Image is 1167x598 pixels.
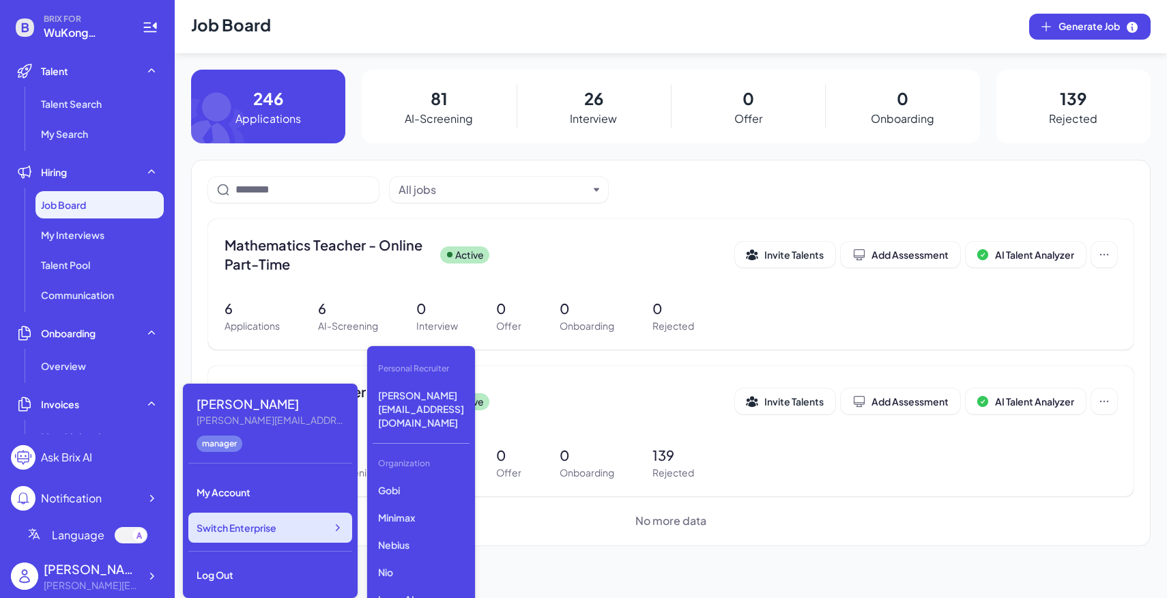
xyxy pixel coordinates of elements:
p: Onboarding [560,319,614,333]
p: 0 [743,86,754,111]
button: Add Assessment [841,388,960,414]
p: Minimax [373,505,470,530]
p: 0 [560,298,614,319]
p: 6 [225,298,280,319]
p: Offer [496,319,521,333]
p: 0 [897,86,908,111]
span: BRIX FOR [44,14,126,25]
span: Talent Pool [41,258,90,272]
span: Job Board [41,198,86,212]
p: Gobi [373,478,470,502]
div: Maggie@joinbrix.com [44,578,139,593]
span: Mathematics Teacher - Online Part-Time [225,236,429,274]
p: 139 [1060,86,1086,111]
button: All jobs [399,182,588,198]
p: Rejected [1049,111,1097,127]
div: Maggie [44,560,139,578]
span: Language [52,527,104,543]
div: Add Assessment [852,395,949,408]
p: Rejected [652,319,694,333]
p: Offer [734,111,762,127]
button: AI Talent Analyzer [966,388,1086,414]
div: manager [197,436,242,452]
p: 0 [496,298,521,319]
p: 0 [416,298,458,319]
p: Offer [496,466,521,480]
span: Generate Job [1058,19,1139,34]
span: Mathematics Teacher (Online, Part-Time) [225,382,429,421]
div: Add Assessment [852,248,949,261]
p: [PERSON_NAME][EMAIL_ADDRESS][DOMAIN_NAME] [373,383,470,435]
p: Applications [225,319,280,333]
p: 0 [652,298,694,319]
button: AI Talent Analyzer [966,242,1086,268]
span: No more data [635,513,706,529]
p: AI-Screening [318,319,378,333]
div: Notification [41,490,102,507]
div: Organization [373,452,470,475]
p: 6 [318,298,378,319]
div: Log Out [188,560,352,590]
span: Invoices [41,397,79,411]
p: Onboarding [871,111,934,127]
p: 81 [431,86,448,111]
p: Nebius [373,532,470,557]
span: Talent Search [41,97,102,111]
span: Switch Enterprise [197,521,276,535]
span: Onboarding [41,326,96,340]
p: 139 [652,445,694,466]
span: My Interviews [41,228,104,242]
span: My Search [41,127,88,141]
div: Maggie@joinbrix.com [197,413,347,427]
span: Monthly invoice [41,430,112,444]
p: AI-Screening [405,111,473,127]
button: Generate Job [1029,14,1151,40]
p: Interview [570,111,617,127]
span: Invite Talents [764,395,824,408]
p: 0 [560,445,614,466]
div: Maggie [197,395,347,413]
div: My Account [188,477,352,507]
img: user_logo.png [11,563,38,590]
span: Communication [41,288,114,302]
span: AI Talent Analyzer [995,395,1074,408]
span: Talent [41,64,68,78]
p: 0 [496,445,521,466]
p: Interview [416,319,458,333]
span: AI Talent Analyzer [995,248,1074,261]
button: Invite Talents [735,242,835,268]
span: Overview [41,359,86,373]
span: Invite Talents [764,248,824,261]
span: WuKong Education [44,25,126,41]
div: Ask Brix AI [41,449,92,466]
p: Onboarding [560,466,614,480]
div: All jobs [399,182,436,198]
button: Invite Talents [735,388,835,414]
p: Nio [373,560,470,584]
div: Personal Recruiter [373,357,470,380]
button: Add Assessment [841,242,960,268]
p: Rejected [652,466,694,480]
p: Active [455,248,484,262]
span: Hiring [41,165,67,179]
p: 26 [584,86,603,111]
